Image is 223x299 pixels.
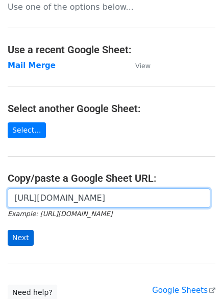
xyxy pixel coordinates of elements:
[8,172,215,184] h4: Copy/paste a Google Sheet URL:
[8,188,210,208] input: Paste your Google Sheet URL here
[125,61,151,70] a: View
[8,210,112,218] small: Example: [URL][DOMAIN_NAME]
[8,102,215,115] h4: Select another Google Sheet:
[172,250,223,299] iframe: Chat Widget
[8,61,56,70] a: Mail Merge
[8,230,34,246] input: Next
[8,44,215,56] h4: Use a recent Google Sheet:
[135,62,151,70] small: View
[8,2,215,12] p: Use one of the options below...
[8,122,46,138] a: Select...
[152,286,215,295] a: Google Sheets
